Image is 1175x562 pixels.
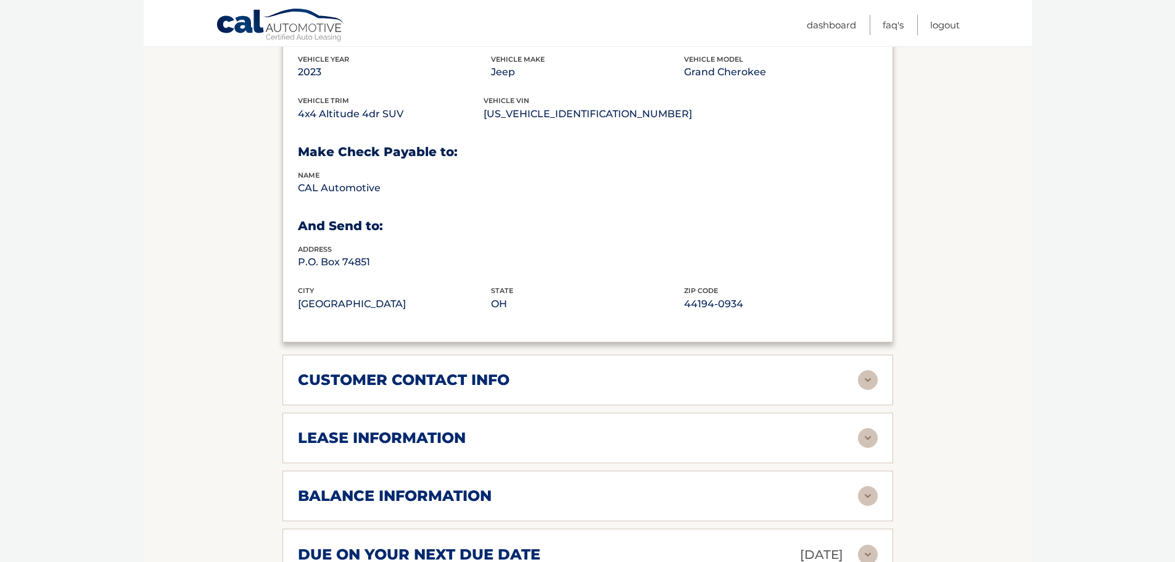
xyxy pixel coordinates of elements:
[298,429,466,447] h2: lease information
[298,371,509,389] h2: customer contact info
[298,218,878,234] h3: And Send to:
[298,105,484,123] p: 4x4 Altitude 4dr SUV
[484,105,692,123] p: [US_VEHICLE_IDENTIFICATION_NUMBER]
[858,486,878,506] img: accordion-rest.svg
[858,370,878,390] img: accordion-rest.svg
[491,55,545,64] span: vehicle make
[684,286,718,295] span: zip code
[930,15,960,35] a: Logout
[298,64,491,81] p: 2023
[684,295,877,313] p: 44194-0934
[684,64,877,81] p: Grand Cherokee
[298,245,332,254] span: address
[858,428,878,448] img: accordion-rest.svg
[298,180,491,197] p: CAL Automotive
[883,15,904,35] a: FAQ's
[298,295,491,313] p: [GEOGRAPHIC_DATA]
[807,15,856,35] a: Dashboard
[684,55,743,64] span: vehicle model
[298,286,314,295] span: city
[491,295,684,313] p: OH
[298,171,320,180] span: name
[484,96,529,105] span: vehicle vin
[298,254,491,271] p: P.O. Box 74851
[491,286,513,295] span: state
[298,144,878,160] h3: Make Check Payable to:
[298,55,349,64] span: vehicle Year
[491,64,684,81] p: Jeep
[216,8,345,44] a: Cal Automotive
[298,487,492,505] h2: balance information
[298,96,349,105] span: vehicle trim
